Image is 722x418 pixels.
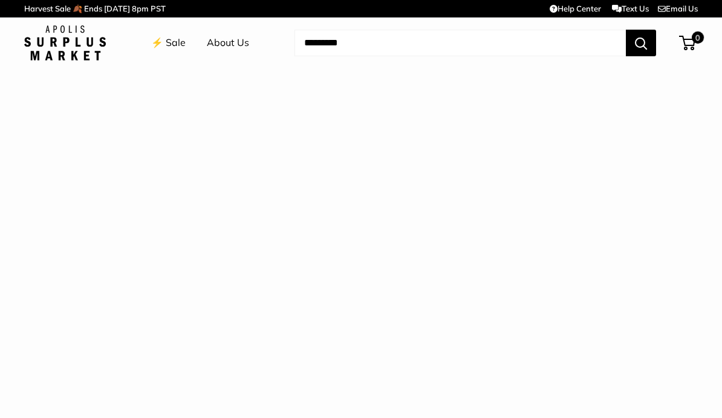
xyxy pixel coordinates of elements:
input: Search... [294,30,626,56]
a: Email Us [658,4,698,13]
a: ⚡️ Sale [151,34,186,52]
a: About Us [207,34,249,52]
a: Help Center [550,4,601,13]
img: Apolis: Surplus Market [24,25,106,60]
a: 0 [680,36,695,50]
span: 0 [692,31,704,44]
a: Text Us [612,4,649,13]
button: Search [626,30,656,56]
